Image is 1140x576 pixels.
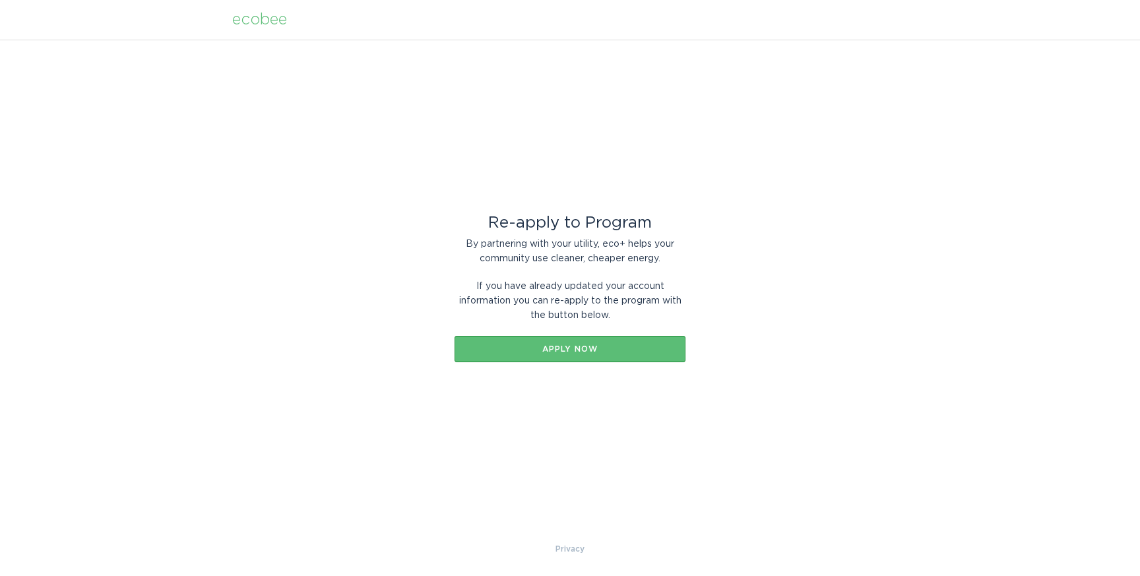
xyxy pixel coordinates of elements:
[555,542,585,556] a: Privacy Policy & Terms of Use
[232,13,287,27] div: ecobee
[461,345,679,353] div: Apply now
[455,237,685,266] div: By partnering with your utility, eco+ helps your community use cleaner, cheaper energy.
[455,216,685,230] div: Re-apply to Program
[455,336,685,362] button: Apply now
[455,279,685,323] div: If you have already updated your account information you can re-apply to the program with the but...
